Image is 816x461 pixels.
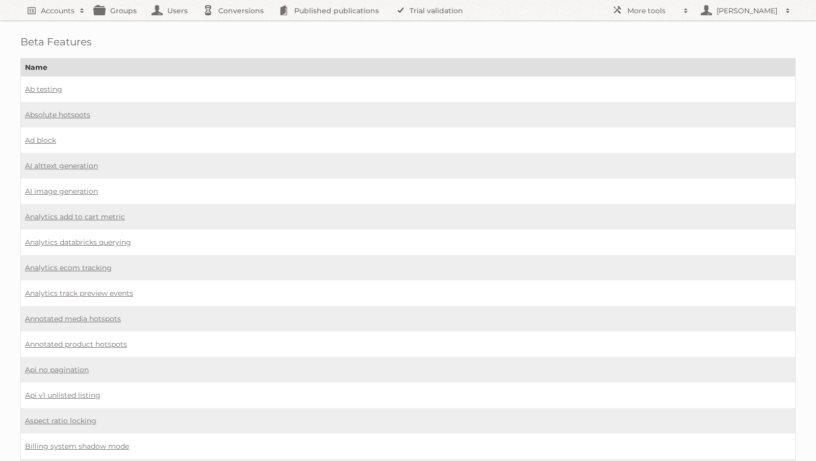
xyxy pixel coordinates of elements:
[25,391,100,400] a: Api v1 unlisted listing
[25,136,56,145] a: Ad block
[25,85,62,94] a: Ab testing
[25,110,90,119] a: Absolute hotspots
[25,212,125,221] a: Analytics add to cart metric
[25,161,98,170] a: AI alttext generation
[41,6,74,16] h2: Accounts
[21,59,796,76] th: Name
[25,442,129,451] a: Billing system shadow mode
[25,314,121,323] a: Annotated media hotspots
[20,36,796,48] h1: Beta Features
[25,263,112,272] a: Analytics ecom tracking
[25,238,131,247] a: Analytics databricks querying
[25,416,96,425] a: Aspect ratio locking
[714,6,780,16] h2: [PERSON_NAME]
[25,340,127,349] a: Annotated product hotspots
[25,289,133,298] a: Analytics track preview events
[25,365,89,374] a: Api no pagination
[627,6,678,16] h2: More tools
[25,187,98,196] a: AI image generation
